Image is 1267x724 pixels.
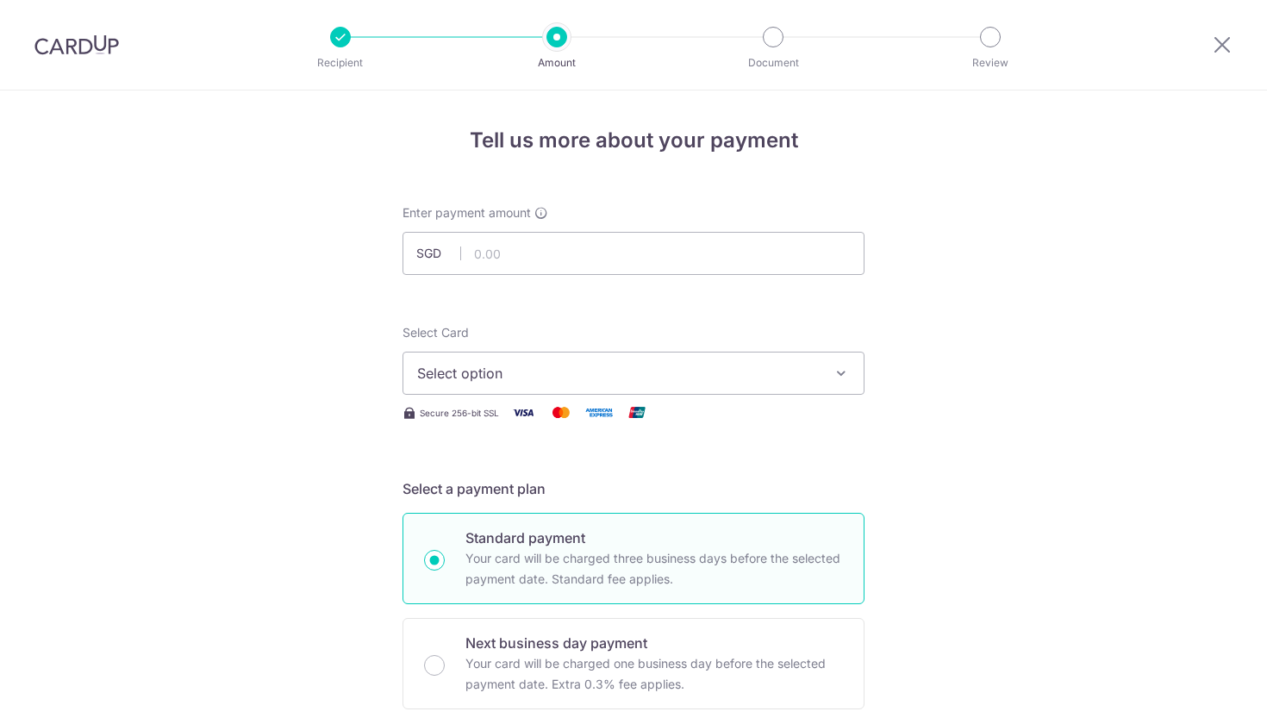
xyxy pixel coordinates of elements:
span: Select option [417,363,819,384]
p: Document [709,54,837,72]
p: Review [927,54,1054,72]
span: Enter payment amount [403,204,531,222]
p: Standard payment [465,527,843,548]
img: Mastercard [544,402,578,423]
p: Next business day payment [465,633,843,653]
h5: Select a payment plan [403,478,864,499]
img: CardUp [34,34,119,55]
p: Amount [493,54,621,72]
h4: Tell us more about your payment [403,125,864,156]
img: American Express [582,402,616,423]
p: Your card will be charged three business days before the selected payment date. Standard fee appl... [465,548,843,590]
img: Visa [506,402,540,423]
p: Your card will be charged one business day before the selected payment date. Extra 0.3% fee applies. [465,653,843,695]
button: Select option [403,352,864,395]
span: translation missing: en.payables.payment_networks.credit_card.summary.labels.select_card [403,325,469,340]
span: Secure 256-bit SSL [420,406,499,420]
span: SGD [416,245,461,262]
img: Union Pay [620,402,654,423]
input: 0.00 [403,232,864,275]
p: Recipient [277,54,404,72]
